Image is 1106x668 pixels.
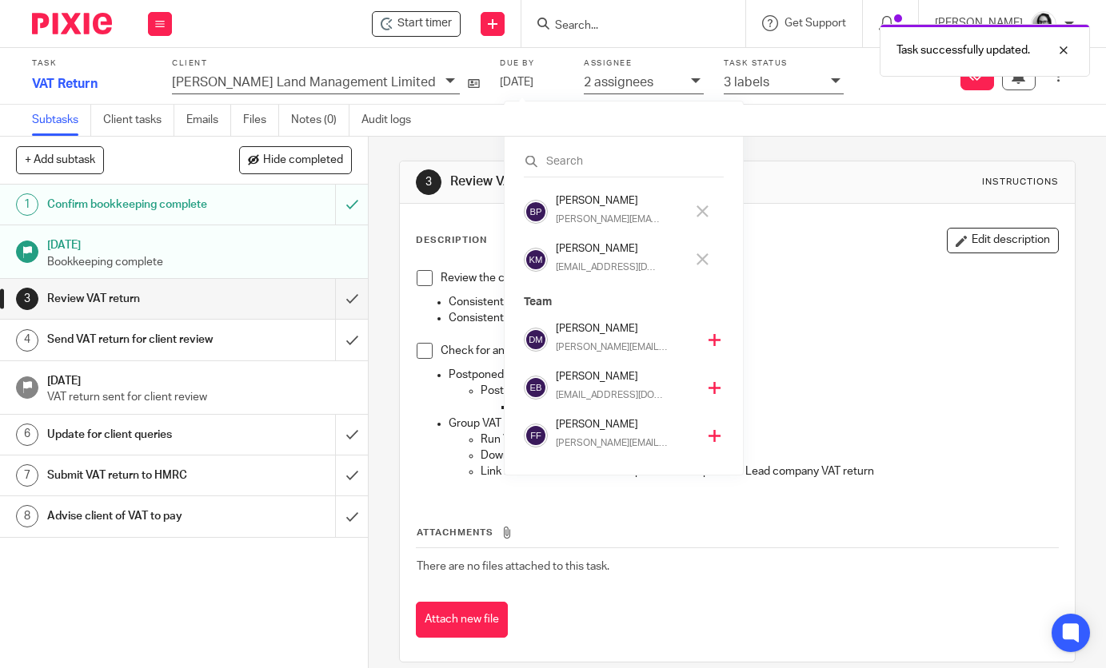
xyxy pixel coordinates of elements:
p: Group VAT return? No [449,416,1057,431]
p: Run VAT returns for other group companies [481,431,1057,447]
div: 1 [16,193,38,216]
span: Start timer [397,15,452,32]
p: 2 assignees [584,75,653,89]
span: Attachments [417,528,493,537]
div: 3 [16,288,38,310]
div: 4 [16,329,38,352]
p: Link returns into VAT Return Import file and upload to Lead company VAT return [481,463,1057,479]
div: Glen Land Management Limited - VAT Return [372,11,461,37]
h1: Confirm bookkeeping complete [47,193,229,217]
p: [PERSON_NAME][EMAIL_ADDRESS][DOMAIN_NAME] [556,436,669,451]
a: Subtasks [32,105,91,136]
span: Hide completed [263,154,343,167]
label: Due by [500,58,564,69]
div: 8 [16,505,38,527]
p: [PERSON_NAME][EMAIL_ADDRESS][DOMAIN_NAME] [556,213,660,227]
a: Client tasks [103,105,174,136]
p: Download excel returns and save to Drive [481,447,1057,463]
img: svg%3E [524,376,548,400]
input: Search [524,153,724,169]
img: Profile%20photo.jpeg [1031,11,1056,37]
label: Client [172,58,480,69]
a: Audit logs [361,105,423,136]
p: VAT return sent for client review [47,389,352,405]
p: Team [524,294,724,311]
p: Task successfully updated. [896,42,1030,58]
p: Consistent VAT coding for each . [449,310,1057,326]
h4: [PERSON_NAME] [556,321,697,336]
p: [EMAIL_ADDRESS][DOMAIN_NAME] [556,260,660,275]
p: Postponed VAT Accounting adjustments [481,383,1057,399]
img: Pixie [32,13,112,34]
img: svg%3E [524,423,548,447]
h4: [PERSON_NAME] [556,241,685,256]
p: Consistent VAT coding for each . [449,294,1057,310]
img: svg%3E [524,248,548,272]
p: Review the contents of the VAT return. Key points to look for: [441,270,1057,286]
p: [EMAIL_ADDRESS][DOMAIN_NAME] [556,388,669,403]
p: [PERSON_NAME][EMAIL_ADDRESS][DOMAIN_NAME] [556,340,669,355]
label: Task [32,58,152,69]
h4: [PERSON_NAME] [556,369,697,384]
h1: Submit VAT return to HMRC [47,463,229,487]
p: Description [416,234,487,247]
p: Bookkeeping complete [47,254,352,270]
button: Edit description [947,228,1059,253]
h1: Review VAT return [450,173,772,190]
div: Instructions [982,176,1059,189]
h1: Send VAT return for client review [47,328,229,352]
p: Postponed VAT Accounting? [449,367,1057,383]
p: 3 labels [724,75,769,89]
button: Attach new file [416,602,508,638]
h1: Update for client queries [47,423,229,447]
span: [DATE] [500,77,533,88]
div: 7 [16,464,38,487]
p: [PERSON_NAME] Land Management Limited [172,75,436,89]
span: There are no files attached to this task. [417,561,609,572]
a: Emails [186,105,231,136]
img: svg%3E [524,200,548,224]
div: 3 [416,169,441,195]
h1: Advise client of VAT to pay [47,504,229,528]
h1: [DATE] [47,369,352,389]
h1: [DATE] [47,233,352,253]
a: Notes (0) [291,105,349,136]
h1: Review VAT return [47,287,229,311]
button: Hide completed [239,146,352,173]
h4: [PERSON_NAME] [556,417,697,432]
div: 6 [16,423,38,446]
p: Check for any adjustments required [441,343,1057,359]
button: + Add subtask [16,146,104,173]
h4: [PERSON_NAME] [556,193,685,209]
a: Files [243,105,279,136]
img: svg%3E [524,328,548,352]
